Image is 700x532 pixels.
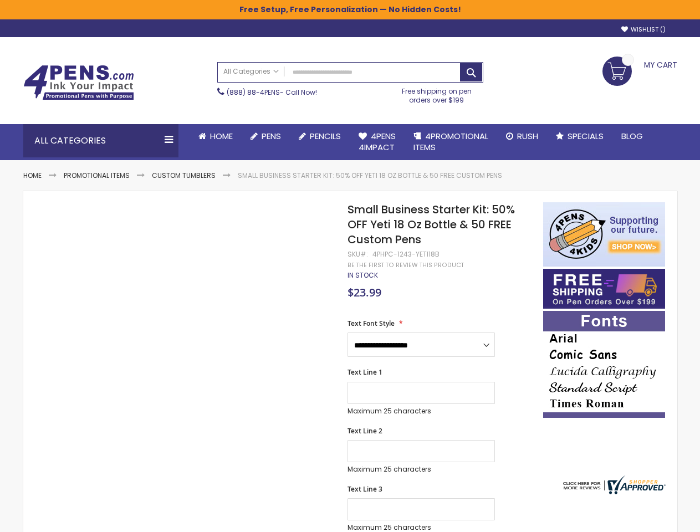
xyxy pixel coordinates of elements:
[543,311,665,418] img: font-personalization-examples
[560,475,666,494] img: 4pens.com widget logo
[348,407,495,416] p: Maximum 25 characters
[227,88,280,97] a: (888) 88-4PENS
[23,171,42,180] a: Home
[348,261,464,269] a: Be the first to review this product
[497,124,547,149] a: Rush
[348,319,395,328] span: Text Font Style
[152,171,216,180] a: Custom Tumblers
[64,171,130,180] a: Promotional Items
[547,124,612,149] a: Specials
[348,367,382,377] span: Text Line 1
[290,124,350,149] a: Pencils
[517,130,538,142] span: Rush
[190,124,242,149] a: Home
[372,250,440,259] div: 4PHPC-1243-YETI18B
[543,269,665,309] img: Free shipping on orders over $199
[210,130,233,142] span: Home
[348,484,382,494] span: Text Line 3
[348,270,378,280] span: In stock
[405,124,497,160] a: 4PROMOTIONALITEMS
[543,202,665,267] img: 4pens 4 kids
[23,65,134,100] img: 4Pens Custom Pens and Promotional Products
[348,285,381,300] span: $23.99
[262,130,281,142] span: Pens
[560,487,666,497] a: 4pens.com certificate URL
[348,523,495,532] p: Maximum 25 characters
[238,171,502,180] li: Small Business Starter Kit: 50% OFF Yeti 18 Oz Bottle & 50 FREE Custom Pens
[348,426,382,436] span: Text Line 2
[348,202,515,247] span: Small Business Starter Kit: 50% OFF Yeti 18 Oz Bottle & 50 FREE Custom Pens
[348,465,495,474] p: Maximum 25 characters
[413,130,488,153] span: 4PROMOTIONAL ITEMS
[612,124,652,149] a: Blog
[390,83,483,105] div: Free shipping on pen orders over $199
[223,67,279,76] span: All Categories
[348,271,378,280] div: Availability
[568,130,604,142] span: Specials
[310,130,341,142] span: Pencils
[218,63,284,81] a: All Categories
[359,130,396,153] span: 4Pens 4impact
[348,249,368,259] strong: SKU
[242,124,290,149] a: Pens
[227,88,317,97] span: - Call Now!
[23,124,178,157] div: All Categories
[621,25,666,34] a: Wishlist
[621,130,643,142] span: Blog
[350,124,405,160] a: 4Pens4impact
